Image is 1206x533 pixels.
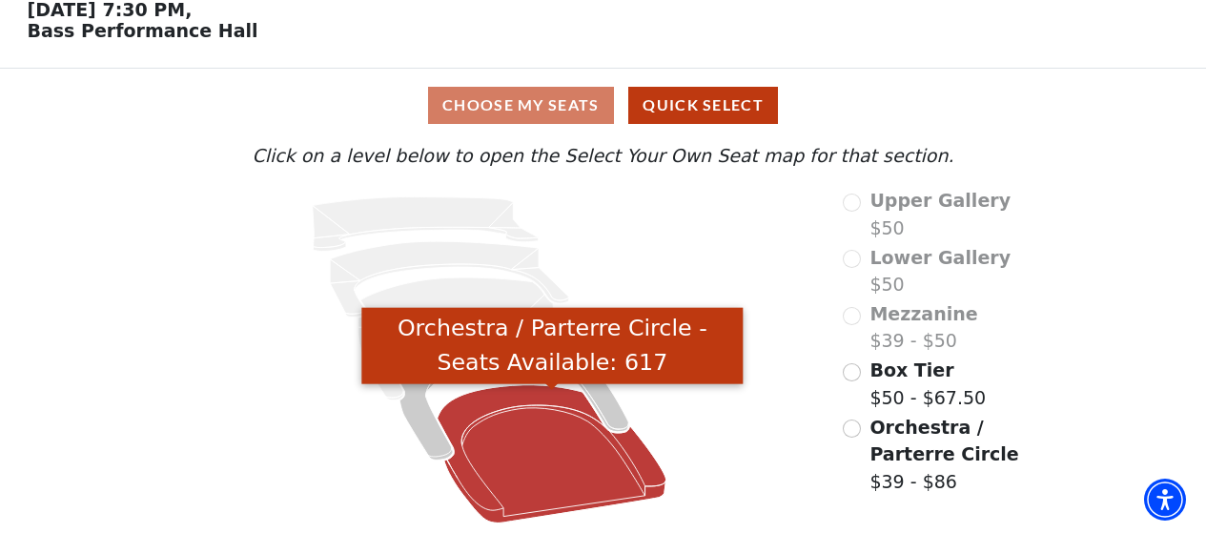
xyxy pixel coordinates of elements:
[1144,479,1186,521] div: Accessibility Menu
[869,300,977,355] label: $39 - $50
[869,247,1011,268] span: Lower Gallery
[869,190,1011,211] span: Upper Gallery
[869,414,1041,496] label: $39 - $86
[869,357,986,411] label: $50 - $67.50
[869,359,953,380] span: Box Tier
[869,303,977,324] span: Mezzanine
[164,142,1041,170] p: Click on a level below to open the Select Your Own Seat map for that section.
[438,385,666,523] path: Orchestra / Parterre Circle - Seats Available: 617
[843,363,861,381] input: Box Tier$50 - $67.50
[869,187,1011,241] label: $50
[843,420,861,438] input: Orchestra / Parterre Circle$39 - $86
[331,241,570,318] path: Lower Gallery - Seats Available: 0
[869,417,1018,465] span: Orchestra / Parterre Circle
[313,197,539,252] path: Upper Gallery - Seats Available: 0
[361,307,743,384] div: Orchestra / Parterre Circle - Seats Available: 617
[869,244,1011,298] label: $50
[628,87,778,124] button: Quick Select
